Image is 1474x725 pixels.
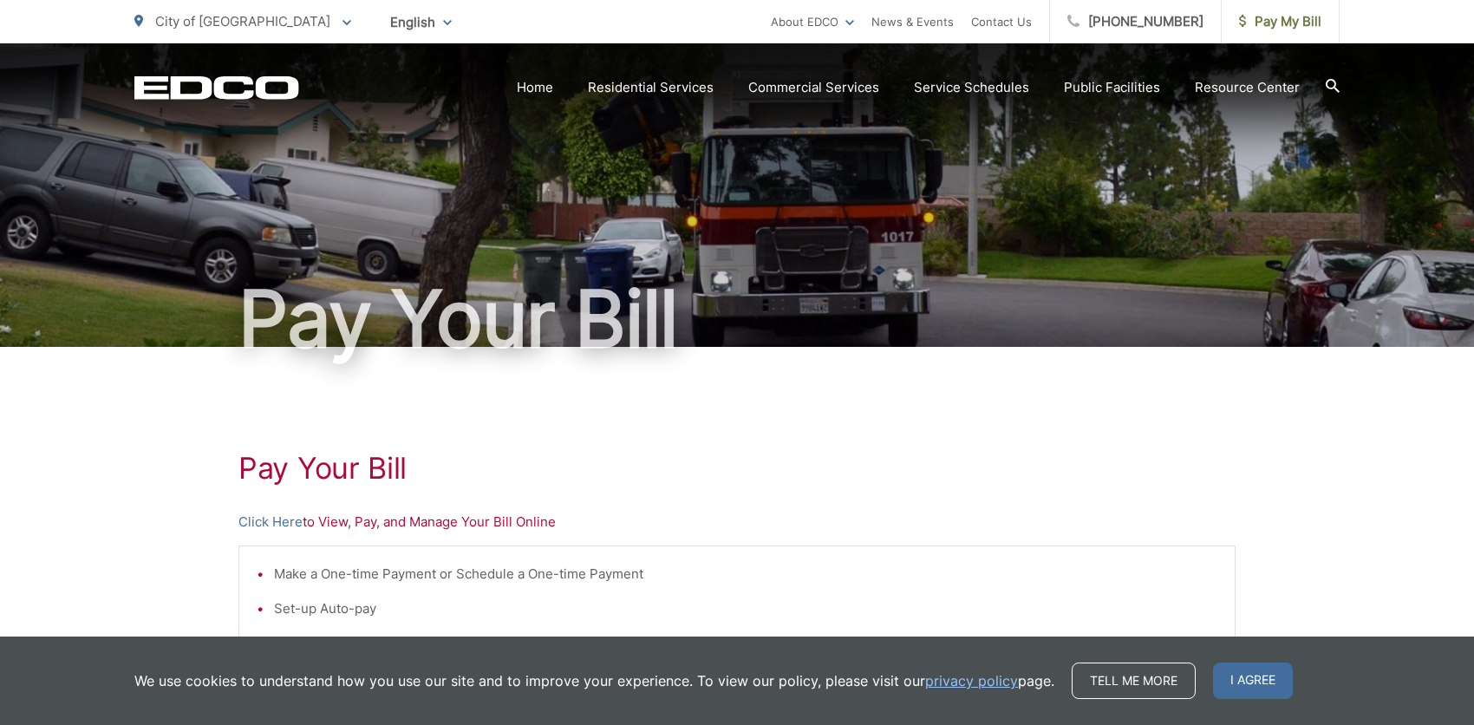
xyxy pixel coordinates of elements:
p: We use cookies to understand how you use our site and to improve your experience. To view our pol... [134,670,1054,691]
h1: Pay Your Bill [134,276,1340,362]
span: I agree [1213,663,1293,699]
li: Make a One-time Payment or Schedule a One-time Payment [274,564,1217,585]
p: to View, Pay, and Manage Your Bill Online [238,512,1236,532]
a: Home [517,77,553,98]
a: Residential Services [588,77,714,98]
a: Resource Center [1195,77,1300,98]
span: English [377,7,465,37]
a: Contact Us [971,11,1032,32]
a: privacy policy [925,670,1018,691]
li: Set-up Auto-pay [274,598,1217,619]
a: Click Here [238,512,303,532]
a: News & Events [871,11,954,32]
li: Manage Stored Payments [274,633,1217,654]
span: City of [GEOGRAPHIC_DATA] [155,13,330,29]
a: Commercial Services [748,77,879,98]
h1: Pay Your Bill [238,451,1236,486]
a: Public Facilities [1064,77,1160,98]
a: Tell me more [1072,663,1196,699]
span: Pay My Bill [1239,11,1321,32]
a: About EDCO [771,11,854,32]
a: EDCD logo. Return to the homepage. [134,75,299,100]
a: Service Schedules [914,77,1029,98]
